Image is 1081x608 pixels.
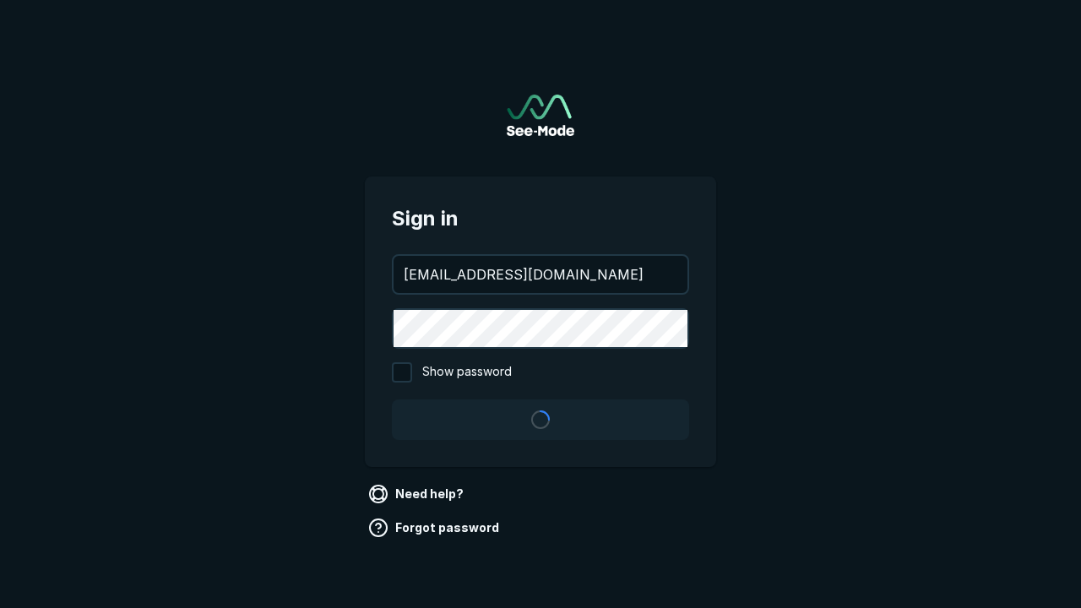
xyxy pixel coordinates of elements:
a: Forgot password [365,514,506,541]
span: Show password [422,362,512,383]
img: See-Mode Logo [507,95,574,136]
a: Go to sign in [507,95,574,136]
span: Sign in [392,204,689,234]
a: Need help? [365,480,470,508]
input: your@email.com [394,256,687,293]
